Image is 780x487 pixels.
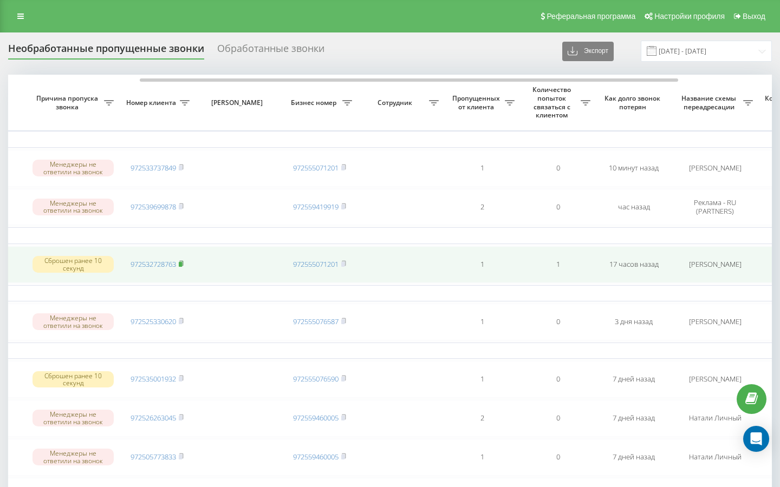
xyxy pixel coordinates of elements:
td: [PERSON_NAME] [672,150,758,187]
td: час назад [596,189,672,226]
td: 0 [520,189,596,226]
div: Сброшен ранее 10 секунд [32,371,114,387]
td: 2 [444,189,520,226]
td: 7 дней назад [596,439,672,476]
a: 972555071201 [293,163,339,173]
td: Реклама - RU (PARTNERS) [672,189,758,226]
td: 1 [444,361,520,398]
td: 0 [520,150,596,187]
a: 972525330620 [131,317,176,326]
td: 7 дней назад [596,361,672,398]
div: Менеджеры не ответили на звонок [32,199,114,215]
a: 972532728763 [131,259,176,269]
a: 972535001932 [131,374,176,384]
span: Реферальная программа [547,12,635,21]
td: 17 часов назад [596,246,672,283]
td: Натали Личный [672,439,758,476]
td: [PERSON_NAME] [672,246,758,283]
td: 3 дня назад [596,304,672,340]
span: Настройки профиля [654,12,725,21]
div: Менеджеры не ответили на звонок [32,313,114,330]
td: 2 [444,400,520,437]
td: [PERSON_NAME] [672,361,758,398]
td: [PERSON_NAME] [672,304,758,340]
a: 972559419919 [293,202,339,212]
div: Менеджеры не ответили на звонок [32,449,114,465]
a: 972539699878 [131,202,176,212]
span: Номер клиента [125,98,180,107]
a: 972526263045 [131,413,176,423]
td: 0 [520,361,596,398]
span: Пропущенных от клиента [450,94,505,111]
td: 1 [520,246,596,283]
td: 0 [520,439,596,476]
div: Менеджеры не ответили на звонок [32,160,114,176]
a: 972555076590 [293,374,339,384]
div: Менеджеры не ответили на звонок [32,410,114,426]
span: Количество попыток связаться с клиентом [525,85,581,119]
td: 1 [444,439,520,476]
span: Выход [743,12,765,21]
td: 0 [520,304,596,340]
div: Сброшен ранее 10 секунд [32,256,114,272]
span: [PERSON_NAME] [204,98,272,107]
div: Необработанные пропущенные звонки [8,43,204,60]
span: Название схемы переадресации [677,94,743,111]
span: Сотрудник [363,98,429,107]
span: Как долго звонок потерян [604,94,663,111]
td: Натали Личный [672,400,758,437]
span: Причина пропуска звонка [32,94,104,111]
a: 972555071201 [293,259,339,269]
span: Бизнес номер [287,98,342,107]
a: 972505773833 [131,452,176,462]
a: 972555076587 [293,317,339,326]
button: Экспорт [562,42,614,61]
a: 972559460005 [293,452,339,462]
td: 1 [444,304,520,340]
td: 1 [444,150,520,187]
a: 972559460005 [293,413,339,423]
a: 972533737849 [131,163,176,173]
td: 7 дней назад [596,400,672,437]
div: Обработанные звонки [217,43,324,60]
td: 0 [520,400,596,437]
td: 10 минут назад [596,150,672,187]
td: 1 [444,246,520,283]
div: Open Intercom Messenger [743,426,769,452]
